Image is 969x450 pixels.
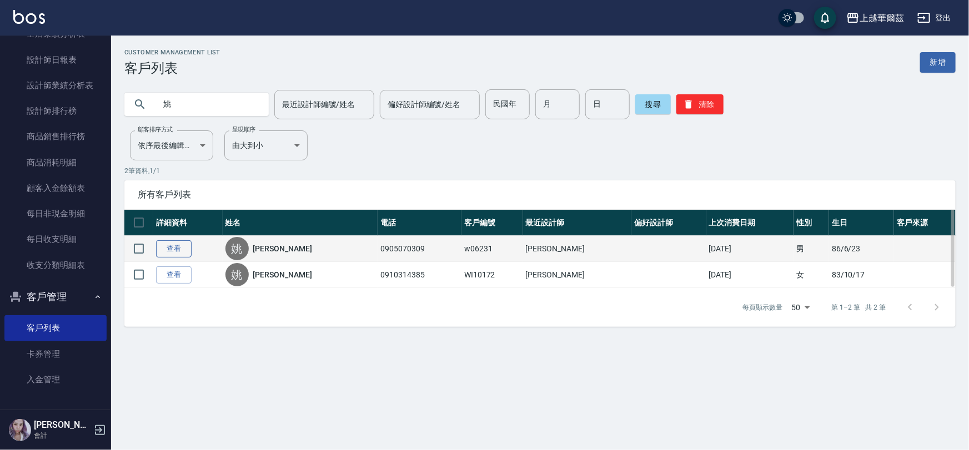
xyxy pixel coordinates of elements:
th: 性別 [794,210,829,236]
button: save [814,7,836,29]
td: 86/6/23 [829,236,894,262]
a: [PERSON_NAME] [253,269,312,280]
td: 0905070309 [378,236,461,262]
td: [DATE] [706,262,794,288]
a: 查看 [156,240,192,257]
a: 商品消耗明細 [4,150,107,175]
p: 會計 [34,431,91,441]
th: 客戶來源 [894,210,956,236]
a: 顧客入金餘額表 [4,175,107,201]
td: WI10172 [461,262,523,288]
a: [PERSON_NAME] [253,243,312,254]
div: 上越華爾茲 [860,11,904,25]
button: 上越華爾茲 [842,7,908,29]
th: 上次消費日期 [706,210,794,236]
img: Logo [13,10,45,24]
a: 查看 [156,266,192,284]
img: Person [9,419,31,441]
p: 第 1–2 筆 共 2 筆 [832,302,886,312]
input: 搜尋關鍵字 [155,89,260,119]
button: 登出 [913,8,956,28]
button: 清除 [676,94,724,114]
a: 每日收支明細 [4,226,107,252]
td: [PERSON_NAME] [523,236,632,262]
h2: Customer Management List [124,49,220,56]
p: 每頁顯示數量 [743,302,783,312]
div: 姚 [225,263,249,286]
p: 2 筆資料, 1 / 1 [124,166,956,176]
label: 顧客排序方式 [138,125,173,134]
td: 女 [794,262,829,288]
span: 所有客戶列表 [138,189,942,200]
div: 由大到小 [224,130,308,160]
div: 依序最後編輯時間 [130,130,213,160]
th: 詳細資料 [153,210,223,236]
a: 每日非現金明細 [4,201,107,226]
td: w06231 [461,236,523,262]
a: 設計師業績分析表 [4,73,107,98]
h5: [PERSON_NAME] [34,419,91,431]
a: 入金管理 [4,367,107,392]
th: 電話 [378,210,461,236]
div: 姚 [225,237,249,260]
th: 最近設計師 [523,210,632,236]
label: 呈現順序 [232,125,255,134]
td: [DATE] [706,236,794,262]
a: 新增 [920,52,956,73]
th: 客戶編號 [461,210,523,236]
a: 卡券管理 [4,341,107,367]
td: 83/10/17 [829,262,894,288]
button: 客戶管理 [4,282,107,311]
th: 生日 [829,210,894,236]
td: 0910314385 [378,262,461,288]
a: 商品銷售排行榜 [4,124,107,149]
button: 搜尋 [635,94,671,114]
a: 客戶列表 [4,315,107,341]
th: 姓名 [223,210,378,236]
a: 收支分類明細表 [4,252,107,278]
a: 設計師日報表 [4,47,107,73]
a: 設計師排行榜 [4,98,107,124]
th: 偏好設計師 [631,210,706,236]
td: [PERSON_NAME] [523,262,632,288]
td: 男 [794,236,829,262]
h3: 客戶列表 [124,60,220,76]
div: 50 [787,292,814,322]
